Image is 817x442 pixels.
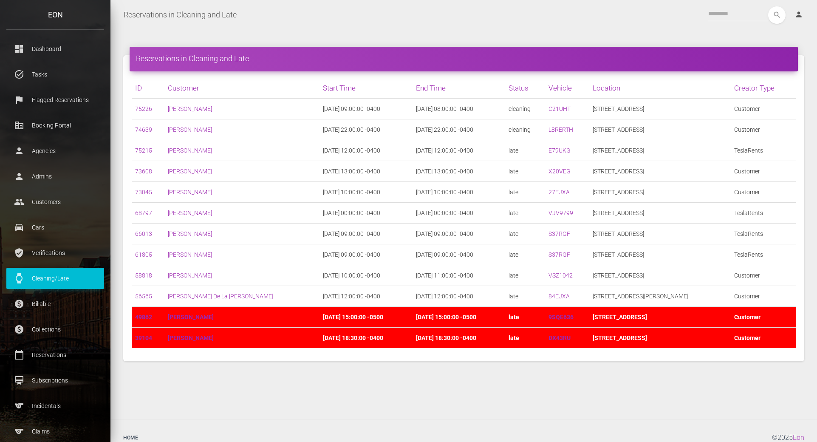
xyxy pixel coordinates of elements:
[505,244,545,265] td: late
[13,144,98,157] p: Agencies
[6,293,104,314] a: paid Billable
[13,297,98,310] p: Billable
[589,328,731,348] td: [STREET_ADDRESS]
[13,272,98,285] p: Cleaning/Late
[319,328,412,348] td: [DATE] 18:30:00 -0400
[589,307,731,328] td: [STREET_ADDRESS]
[731,78,796,99] th: Creator Type
[136,53,792,64] h4: Reservations in Cleaning and Late
[413,307,505,328] td: [DATE] 15:00:00 -0500
[505,203,545,224] td: late
[548,251,570,258] a: S37RGF
[319,119,412,140] td: [DATE] 22:00:00 -0400
[731,203,796,224] td: TeslaRents
[505,119,545,140] td: cleaning
[731,224,796,244] td: TeslaRents
[135,293,152,300] a: 56565
[731,328,796,348] td: Customer
[164,78,319,99] th: Customer
[168,293,273,300] a: [PERSON_NAME] De La [PERSON_NAME]
[13,93,98,106] p: Flagged Reservations
[505,265,545,286] td: late
[168,334,214,341] a: [PERSON_NAME]
[731,244,796,265] td: TeslaRents
[319,224,412,244] td: [DATE] 09:00:00 -0400
[413,161,505,182] td: [DATE] 13:00:00 -0400
[731,307,796,328] td: Customer
[589,265,731,286] td: [STREET_ADDRESS]
[413,78,505,99] th: End Time
[548,314,574,320] a: 9SQE636
[6,89,104,110] a: flag Flagged Reservations
[168,210,212,216] a: [PERSON_NAME]
[505,307,545,328] td: late
[168,168,212,175] a: [PERSON_NAME]
[13,119,98,132] p: Booking Portal
[319,140,412,161] td: [DATE] 12:00:00 -0400
[505,99,545,119] td: cleaning
[6,217,104,238] a: drive_eta Cars
[413,203,505,224] td: [DATE] 00:00:00 -0400
[731,140,796,161] td: TeslaRents
[135,210,152,216] a: 68797
[589,286,731,307] td: [STREET_ADDRESS][PERSON_NAME]
[548,189,570,195] a: 27EJXA
[731,99,796,119] td: Customer
[6,191,104,212] a: people Customers
[132,78,164,99] th: ID
[168,126,212,133] a: [PERSON_NAME]
[731,119,796,140] td: Customer
[505,286,545,307] td: late
[135,272,152,279] a: 58818
[6,395,104,416] a: sports Incidentals
[13,221,98,234] p: Cars
[6,38,104,59] a: dashboard Dashboard
[13,323,98,336] p: Collections
[548,272,573,279] a: VSZ1042
[505,78,545,99] th: Status
[413,224,505,244] td: [DATE] 09:00:00 -0400
[135,105,152,112] a: 75226
[731,161,796,182] td: Customer
[548,105,571,112] a: C21UHT
[731,265,796,286] td: Customer
[319,244,412,265] td: [DATE] 09:00:00 -0400
[319,78,412,99] th: Start Time
[319,265,412,286] td: [DATE] 10:00:00 -0400
[135,314,152,320] a: 49862
[6,242,104,263] a: verified_user Verifications
[13,68,98,81] p: Tasks
[135,251,152,258] a: 61805
[731,182,796,203] td: Customer
[548,126,573,133] a: L8RERTH
[124,4,237,25] a: Reservations in Cleaning and Late
[168,230,212,237] a: [PERSON_NAME]
[413,244,505,265] td: [DATE] 09:00:00 -0400
[545,78,589,99] th: Vehicle
[768,6,786,24] button: search
[135,168,152,175] a: 73608
[413,286,505,307] td: [DATE] 12:00:00 -0400
[6,370,104,391] a: card_membership Subscriptions
[505,224,545,244] td: late
[168,147,212,154] a: [PERSON_NAME]
[413,99,505,119] td: [DATE] 08:00:00 -0400
[319,307,412,328] td: [DATE] 15:00:00 -0500
[731,286,796,307] td: Customer
[319,99,412,119] td: [DATE] 09:00:00 -0400
[13,246,98,259] p: Verifications
[13,399,98,412] p: Incidentals
[505,161,545,182] td: late
[135,189,152,195] a: 73045
[6,64,104,85] a: task_alt Tasks
[319,203,412,224] td: [DATE] 00:00:00 -0400
[168,105,212,112] a: [PERSON_NAME]
[135,334,152,341] a: 39104
[548,230,570,237] a: S37RGF
[589,161,731,182] td: [STREET_ADDRESS]
[589,203,731,224] td: [STREET_ADDRESS]
[6,319,104,340] a: paid Collections
[319,286,412,307] td: [DATE] 12:00:00 -0400
[413,265,505,286] td: [DATE] 11:00:00 -0400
